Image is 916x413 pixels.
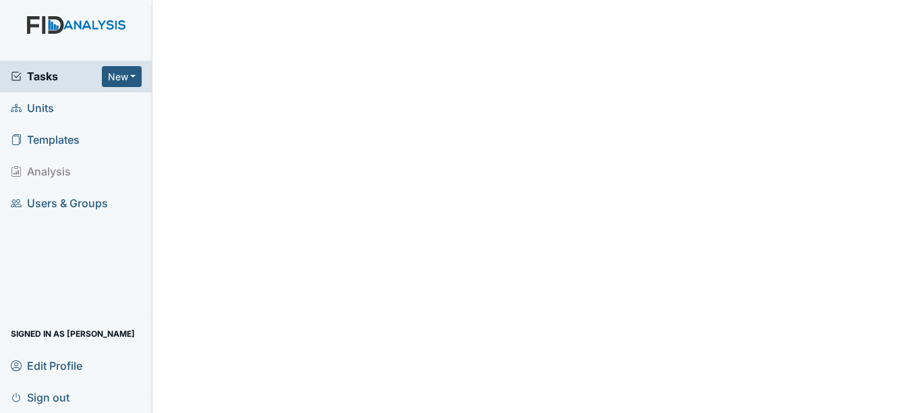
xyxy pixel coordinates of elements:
[11,355,82,376] span: Edit Profile
[11,98,54,119] span: Units
[11,323,135,344] span: Signed in as [PERSON_NAME]
[11,193,108,214] span: Users & Groups
[102,66,142,87] button: New
[11,68,102,84] a: Tasks
[11,130,80,150] span: Templates
[11,387,69,408] span: Sign out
